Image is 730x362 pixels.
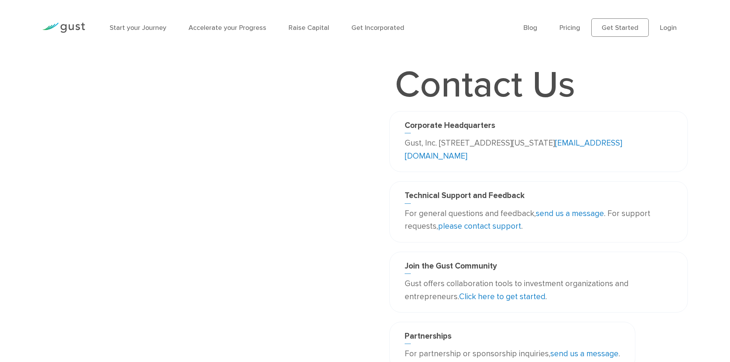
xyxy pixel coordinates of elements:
a: Get Started [591,18,649,37]
a: please contact support [438,221,521,231]
a: Click here to get started [459,292,545,301]
h3: Join the Gust Community [405,261,673,274]
p: Gust offers collaboration tools to investment organizations and entrepreneurs. . [405,277,673,303]
a: send us a message [536,209,604,218]
p: For partnership or sponsorship inquiries, . [405,347,620,360]
a: Raise Capital [289,24,329,32]
h3: Corporate Headquarters [405,121,673,133]
img: Gust Logo [42,23,85,33]
a: Start your Journey [110,24,166,32]
h1: Contact Us [389,67,581,103]
a: Blog [523,24,537,32]
h3: Technical Support and Feedback [405,191,673,203]
p: For general questions and feedback, . For support requests, . [405,207,673,233]
a: Get Incorporated [351,24,404,32]
a: Pricing [559,24,580,32]
a: Accelerate your Progress [189,24,266,32]
a: send us a message [550,349,618,359]
h3: Partnerships [405,331,620,344]
a: [EMAIL_ADDRESS][DOMAIN_NAME] [405,138,622,161]
a: Login [660,24,677,32]
p: Gust, Inc. [STREET_ADDRESS][US_STATE] [405,137,673,162]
